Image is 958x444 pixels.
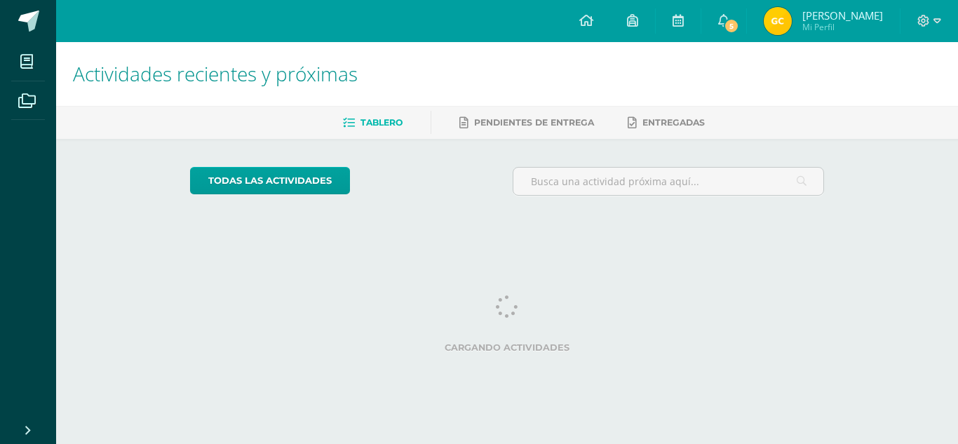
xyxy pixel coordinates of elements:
[513,168,824,195] input: Busca una actividad próxima aquí...
[802,21,883,33] span: Mi Perfil
[190,167,350,194] a: todas las Actividades
[190,342,825,353] label: Cargando actividades
[343,112,403,134] a: Tablero
[764,7,792,35] img: 68cc56d79e50511208d95ee5aa952b23.png
[360,117,403,128] span: Tablero
[642,117,705,128] span: Entregadas
[474,117,594,128] span: Pendientes de entrega
[73,60,358,87] span: Actividades recientes y próximas
[802,8,883,22] span: [PERSON_NAME]
[459,112,594,134] a: Pendientes de entrega
[724,18,739,34] span: 5
[628,112,705,134] a: Entregadas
